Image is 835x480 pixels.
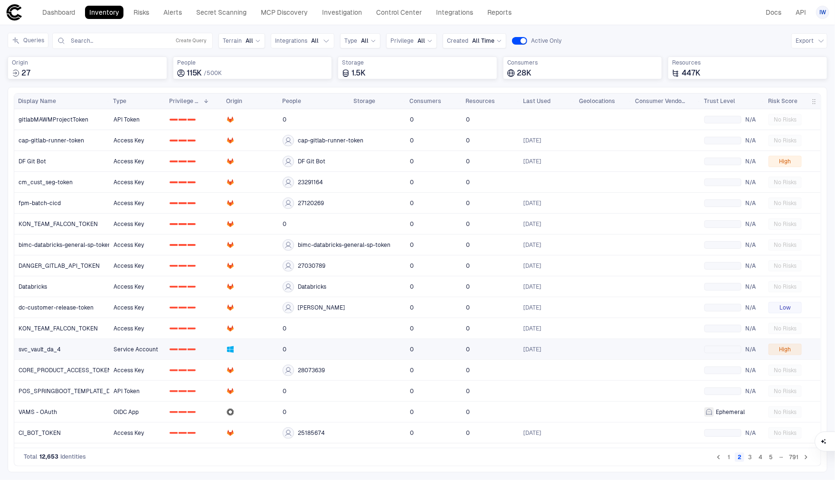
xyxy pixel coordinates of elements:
a: Access Key [110,423,165,442]
a: N/A [701,214,764,234]
a: fpm-batch-cicd [15,193,109,213]
a: 0 [279,214,349,234]
div: 1 [179,369,187,371]
span: IW [819,9,826,16]
span: Access Key [114,137,144,144]
a: DANGER_GITLAB_API_TOKEN [15,256,109,275]
span: [DATE] [523,283,541,291]
span: No Risks [774,241,797,249]
a: Access Key [110,214,165,234]
div: 0 [170,181,178,183]
a: 0 [462,214,519,234]
span: DF Git Bot [19,158,46,165]
span: [DATE] [523,241,541,249]
a: N/A [701,319,764,338]
span: [PERSON_NAME] [298,304,345,311]
a: 27120269 [279,193,349,213]
a: 012 [166,235,222,254]
a: No Risks [765,131,821,150]
span: N/A [745,116,760,123]
a: 0 [462,277,519,296]
div: 8/19/2025 14:34:12 [523,158,541,165]
span: DANGER_GITLAB_API_TOKEN [19,262,100,270]
a: N/A [701,277,764,296]
span: Access Key [114,262,144,270]
span: [DATE] [523,158,541,165]
span: Access Key [114,199,144,207]
a: 012 [166,402,222,422]
a: 012 [166,319,222,338]
a: cap-gitlab-runner-token [15,131,109,150]
span: All [311,37,319,45]
a: No Risks [765,277,821,296]
a: 23291164 [279,172,349,192]
a: API Token [110,381,165,401]
a: N/A [701,151,764,171]
span: Access Key [114,179,144,186]
a: 8/5/2025 15:58:50 [520,214,575,234]
span: Access Key [114,367,144,374]
a: Ephemeral [701,402,764,422]
a: Low [765,298,821,317]
a: Risks [129,6,153,19]
button: IW [816,6,829,19]
span: CORE_PRODUCT_ACCESS_TOKEN [19,367,112,374]
span: dc-customer-release-token [19,304,94,311]
div: 1 [179,119,187,121]
span: N/A [745,283,760,291]
span: cap-gitlab-runner-token [298,137,363,144]
span: No Risks [774,137,797,144]
a: No Risks [765,235,821,254]
a: 0 [462,110,519,129]
span: N/A [745,158,760,165]
div: 6/27/2025 19:35:43 [523,325,541,332]
div: 1 [179,181,187,183]
span: gitlabMAWMProjectToken [19,116,88,123]
div: 8/5/2025 15:58:50 [523,220,541,228]
span: N/A [745,429,760,437]
span: bimc-databricks-general-sp-token [19,241,111,249]
a: Alerts [159,6,186,19]
a: 012 [166,214,222,234]
div: 2 [188,160,196,162]
span: [DATE] [523,346,541,353]
a: 0 [406,193,461,213]
a: 0 [462,381,519,401]
span: 27030789 [298,262,325,270]
span: N/A [745,179,760,186]
span: Access Key [114,220,144,228]
span: bimc-databricks-general-sp-token [298,241,390,249]
span: No Risks [774,408,797,416]
div: 1 [179,390,187,392]
a: OIDC App [110,402,165,422]
span: [DATE] [523,262,541,270]
div: 0 [170,348,178,350]
a: 8/12/2025 19:20:08 [520,256,575,275]
span: N/A [745,262,760,270]
a: 0 [406,131,461,150]
a: N/A [701,172,764,192]
a: N/A [701,339,764,359]
div: 2 [188,244,196,246]
span: No Risks [774,387,797,395]
span: API Token [114,387,140,395]
a: No Risks [765,402,821,422]
span: [DATE] [523,304,541,311]
a: No Risks [765,423,821,442]
a: Access Key [110,319,165,338]
a: No Risks [765,110,821,129]
span: Integrations [275,37,307,45]
a: KON_TEAM_FALCON_TOKEN [15,214,109,234]
span: Ephemeral [716,408,745,416]
button: Export [791,33,827,48]
span: N/A [745,220,760,228]
a: N/A [701,131,764,150]
div: 1 [179,286,187,288]
a: Databricks [15,277,109,296]
div: 2 [188,328,196,329]
span: [DATE] [523,199,541,207]
a: 0 [462,319,519,338]
a: N/A [701,423,764,442]
div: 0 [170,119,178,121]
a: Access Key [110,172,165,192]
